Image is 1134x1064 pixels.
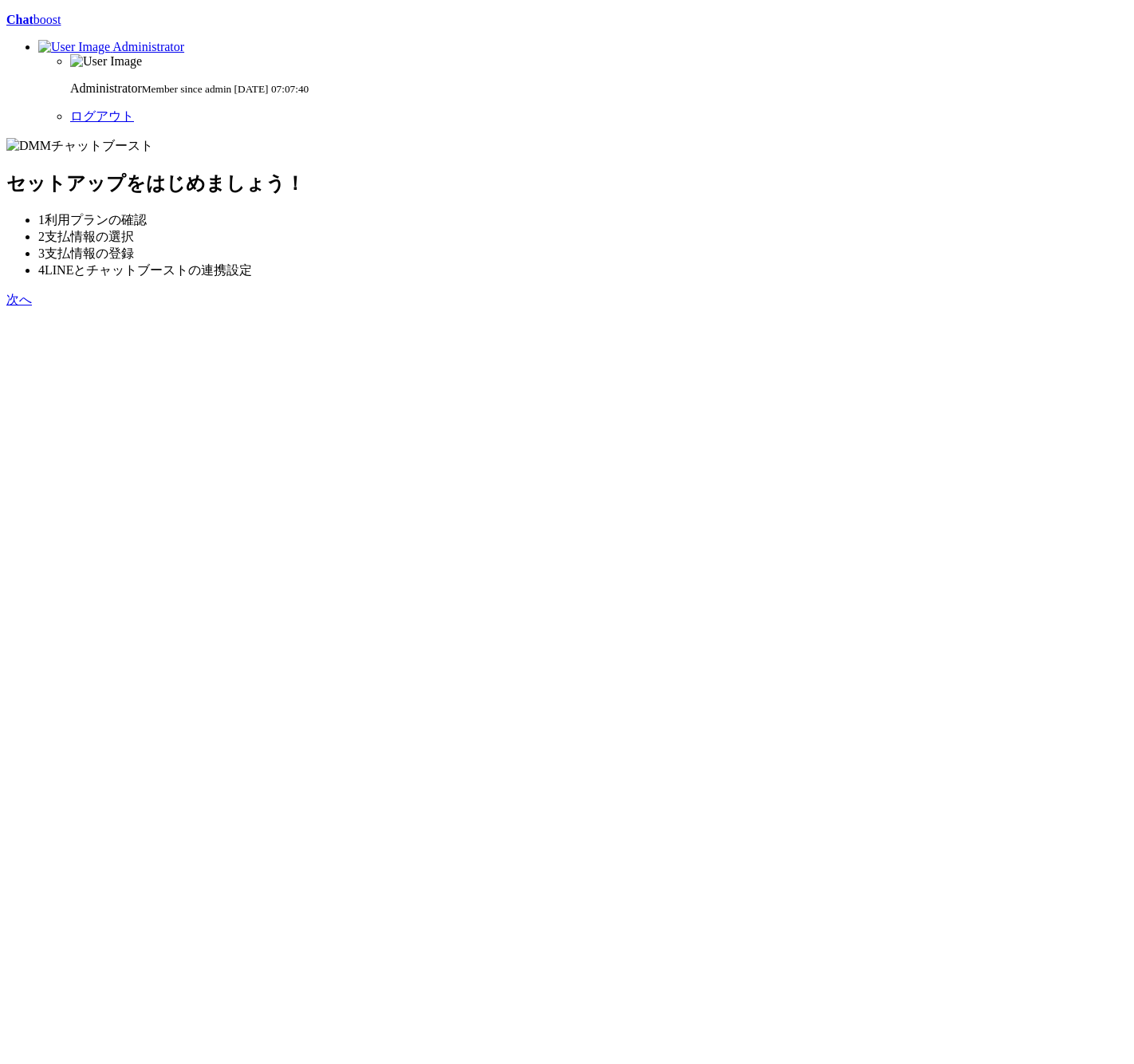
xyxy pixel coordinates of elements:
img: User Image [38,40,110,54]
b: Chat [6,13,33,26]
small: Member since admin [DATE] 07:07:40 [142,83,309,95]
li: LINEとチャットブーストの連携設定 [38,262,1128,279]
p: boost [6,13,1128,27]
li: 利用プランの確認 [38,212,1128,229]
span: 3 [38,246,45,260]
li: 支払情報の選択 [38,229,1128,246]
p: Administrator [70,81,1128,96]
span: 2 [38,230,45,243]
span: 4 [38,263,45,277]
img: User Image [70,54,142,69]
a: Chatboost [6,13,1128,27]
img: DMMチャットブースト [6,138,153,155]
span: 1 [38,213,45,227]
a: Administrator [38,40,184,53]
h1: セットアップをはじめましょう！ [6,171,1128,196]
a: ログアウト [70,109,134,123]
span: Administrator [112,40,184,53]
li: 支払情報の登録 [38,246,1128,262]
a: 次へ [6,293,32,306]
